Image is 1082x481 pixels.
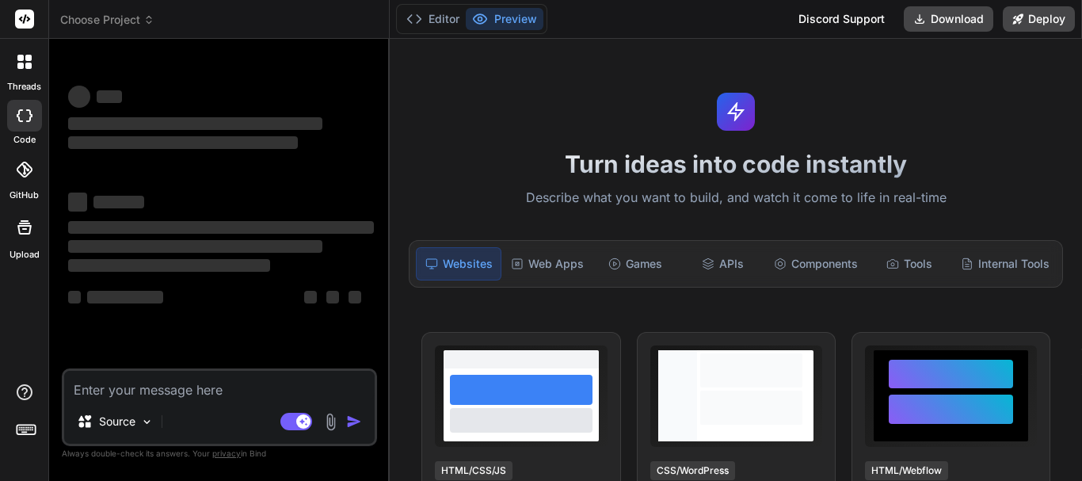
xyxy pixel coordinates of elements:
[346,414,362,429] img: icon
[97,90,122,103] span: ‌
[10,189,39,202] label: GitHub
[99,414,135,429] p: Source
[505,247,590,281] div: Web Apps
[1003,6,1075,32] button: Deploy
[68,259,270,272] span: ‌
[435,461,512,480] div: HTML/CSS/JS
[140,415,154,429] img: Pick Models
[7,80,41,94] label: threads
[93,196,144,208] span: ‌
[304,291,317,303] span: ‌
[865,461,948,480] div: HTML/Webflow
[68,193,87,212] span: ‌
[87,291,163,303] span: ‌
[399,188,1072,208] p: Describe what you want to build, and watch it come to life in real-time
[60,12,154,28] span: Choose Project
[326,291,339,303] span: ‌
[593,247,677,281] div: Games
[10,248,40,261] label: Upload
[68,117,322,130] span: ‌
[680,247,764,281] div: APIs
[13,133,36,147] label: code
[789,6,894,32] div: Discord Support
[867,247,951,281] div: Tools
[68,86,90,108] span: ‌
[68,221,374,234] span: ‌
[68,136,298,149] span: ‌
[212,449,241,458] span: privacy
[349,291,361,303] span: ‌
[68,240,322,253] span: ‌
[650,461,735,480] div: CSS/WordPress
[904,6,993,32] button: Download
[399,150,1072,178] h1: Turn ideas into code instantly
[62,446,377,461] p: Always double-check its answers. Your in Bind
[768,247,864,281] div: Components
[400,8,466,30] button: Editor
[954,247,1056,281] div: Internal Tools
[416,247,501,281] div: Websites
[466,8,543,30] button: Preview
[68,291,81,303] span: ‌
[322,413,340,431] img: attachment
